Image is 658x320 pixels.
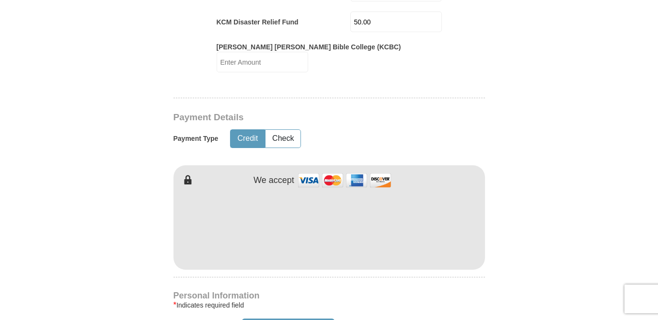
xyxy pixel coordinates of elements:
[217,42,401,52] label: [PERSON_NAME] [PERSON_NAME] Bible College (KCBC)
[350,11,442,32] input: Enter Amount
[217,52,308,72] input: Enter Amount
[173,292,485,299] h4: Personal Information
[173,299,485,311] div: Indicates required field
[173,135,219,143] h5: Payment Type
[254,175,294,186] h4: We accept
[297,170,392,191] img: credit cards accepted
[173,112,418,123] h3: Payment Details
[217,17,299,27] label: KCM Disaster Relief Fund
[266,130,300,148] button: Check
[231,130,265,148] button: Credit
